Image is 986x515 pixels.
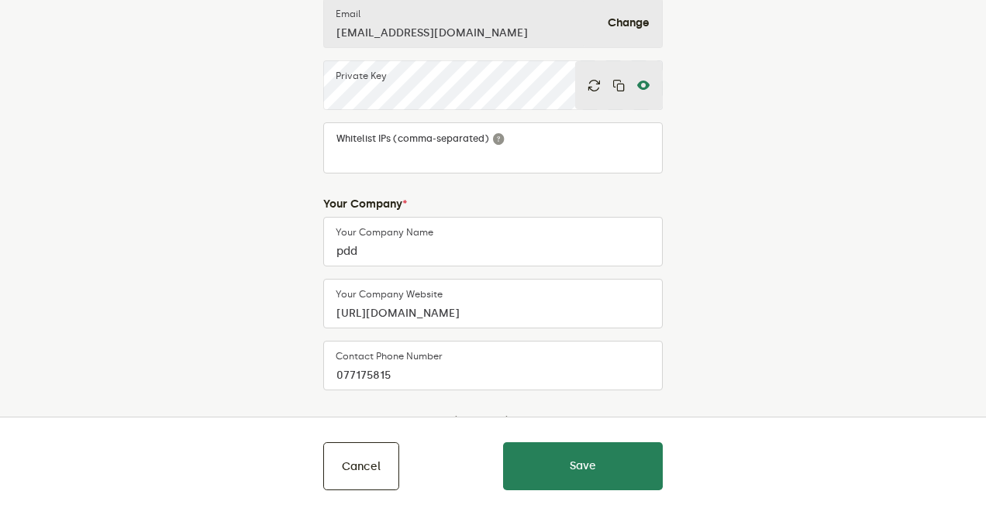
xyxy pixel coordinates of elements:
label: Private Key [336,70,387,82]
input: Your Company Name [323,217,663,266]
label: Contact Phone Number [336,350,443,362]
h4: Your Company [323,198,663,211]
label: Whitelist IPs (comma-separated) [336,132,505,145]
input: Your company website [323,279,663,328]
button: Cancel [323,442,399,490]
button: Save [503,442,663,490]
h4: Your Company Address (Optional) [323,415,663,427]
label: Your Company Name [336,226,433,239]
label: Email [336,8,360,20]
label: Your company website [336,288,443,300]
button: Change [595,17,650,29]
input: Contact Phone Number [323,341,663,390]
